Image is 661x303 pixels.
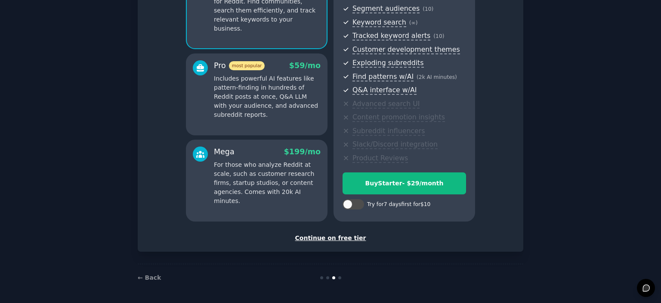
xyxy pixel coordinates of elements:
span: Product Reviews [352,154,408,163]
div: Try for 7 days first for $10 [367,201,430,209]
div: Pro [214,60,265,71]
span: Tracked keyword alerts [352,31,430,41]
span: Exploding subreddits [352,59,423,68]
span: $ 59 /mo [289,61,321,70]
span: most popular [229,61,265,70]
span: Slack/Discord integration [352,140,438,149]
span: Subreddit influencers [352,127,425,136]
span: Keyword search [352,18,406,27]
a: ← Back [138,274,161,281]
span: ( 10 ) [423,6,433,12]
p: For those who analyze Reddit at scale, such as customer research firms, startup studios, or conte... [214,160,321,206]
span: Advanced search UI [352,100,420,109]
span: Content promotion insights [352,113,445,122]
span: Customer development themes [352,45,460,54]
button: BuyStarter- $29/month [343,172,466,194]
div: Continue on free tier [147,234,514,243]
p: Includes powerful AI features like pattern-finding in hundreds of Reddit posts at once, Q&A LLM w... [214,74,321,119]
span: Q&A interface w/AI [352,86,417,95]
span: ( 2k AI minutes ) [417,74,457,80]
span: Segment audiences [352,4,420,13]
div: Mega [214,147,235,157]
span: Find patterns w/AI [352,72,414,81]
div: Buy Starter - $ 29 /month [343,179,466,188]
span: ( ∞ ) [409,20,418,26]
span: $ 199 /mo [284,147,321,156]
span: ( 10 ) [433,33,444,39]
